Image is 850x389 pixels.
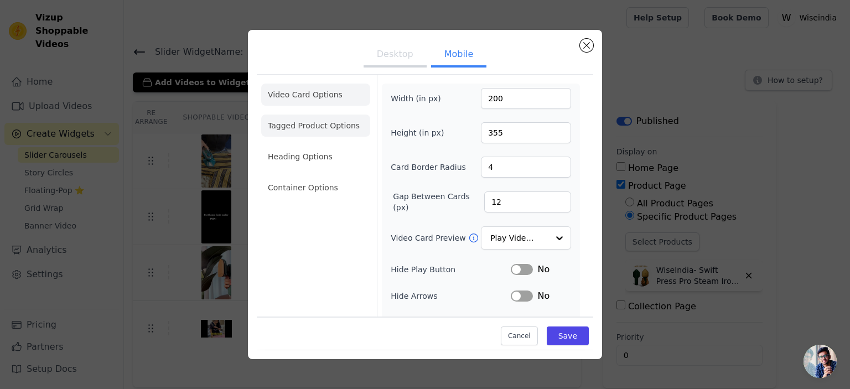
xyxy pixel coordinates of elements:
button: Close modal [580,39,593,52]
li: Tagged Product Options [261,115,370,137]
button: Cancel [501,327,538,346]
span: No [537,263,550,276]
label: Hide Arrows [391,291,511,302]
label: Hide Play Button [391,264,511,275]
li: Video Card Options [261,84,370,106]
span: No [537,289,550,303]
label: Card Border Radius [391,162,466,173]
li: Container Options [261,177,370,199]
div: Open chat [804,345,837,378]
button: Desktop [364,43,427,68]
label: Height (in px) [391,127,451,138]
label: Remove Video Card Shadow [391,316,500,338]
li: Heading Options [261,146,370,168]
label: Video Card Preview [391,232,468,243]
button: Save [547,327,589,346]
label: Width (in px) [391,93,451,104]
label: Gap Between Cards (px) [393,191,484,213]
button: Mobile [431,43,486,68]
